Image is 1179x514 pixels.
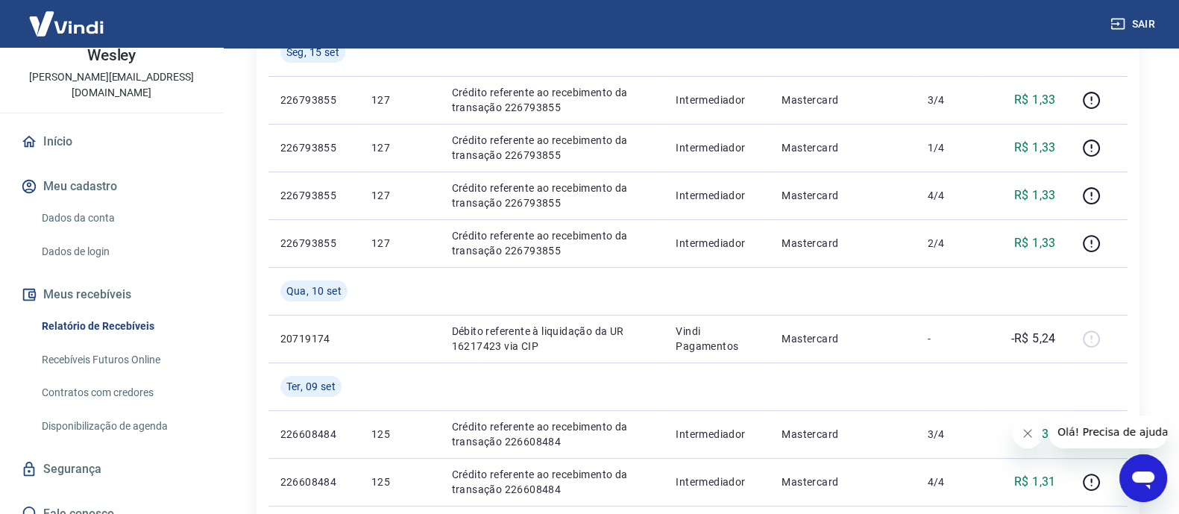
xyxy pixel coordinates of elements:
p: 226793855 [280,188,348,203]
button: Sair [1107,10,1161,38]
p: 125 [371,427,428,442]
p: Crédito referente ao recebimento da transação 226793855 [452,85,653,115]
p: Intermediador [676,427,758,442]
p: 226793855 [280,236,348,251]
iframe: Fechar mensagem [1013,419,1043,448]
p: Mastercard [782,331,903,346]
p: 3/4 [927,93,971,107]
a: Dados de login [36,236,205,267]
p: Intermediador [676,93,758,107]
p: Mastercard [782,93,903,107]
p: R$ 1,33 [1014,187,1056,204]
a: Relatório de Recebíveis [36,311,205,342]
a: Dados da conta [36,203,205,234]
p: R$ 1,31 [1014,473,1056,491]
a: Recebíveis Futuros Online [36,345,205,375]
p: 4/4 [927,188,971,203]
p: 226793855 [280,140,348,155]
p: 4/4 [927,474,971,489]
p: 125 [371,474,428,489]
p: 226608484 [280,474,348,489]
a: Disponibilização de agenda [36,411,205,442]
p: R$ 1,33 [1014,91,1056,109]
p: Vindi Pagamentos [676,324,758,354]
p: Mastercard [782,427,903,442]
p: Mastercard [782,140,903,155]
p: 127 [371,140,428,155]
button: Meus recebíveis [18,278,205,311]
p: 127 [371,188,428,203]
p: 226793855 [280,93,348,107]
p: 127 [371,236,428,251]
iframe: Botão para abrir a janela de mensagens [1119,454,1167,502]
iframe: Mensagem da empresa [1048,416,1167,448]
span: Qua, 10 set [286,283,342,298]
a: Início [18,125,205,158]
p: - [927,331,971,346]
p: 20719174 [280,331,348,346]
span: Ter, 09 set [286,379,336,394]
a: Segurança [18,453,205,486]
p: Crédito referente ao recebimento da transação 226608484 [452,419,653,449]
p: Crédito referente ao recebimento da transação 226793855 [452,181,653,210]
p: Intermediador [676,140,758,155]
p: 2/4 [927,236,971,251]
p: Débito referente à liquidação da UR 16217423 via CIP [452,324,653,354]
button: Meu cadastro [18,170,205,203]
p: R$ 1,33 [1014,139,1056,157]
p: Mastercard [782,236,903,251]
p: Intermediador [676,188,758,203]
p: [PERSON_NAME][EMAIL_ADDRESS][DOMAIN_NAME] [12,69,211,101]
p: Mastercard [782,188,903,203]
span: Seg, 15 set [286,45,339,60]
p: 1/4 [927,140,971,155]
p: 3/4 [927,427,971,442]
span: Olá! Precisa de ajuda? [9,10,125,22]
img: Vindi [18,1,115,46]
p: Wesley [87,48,136,63]
p: Intermediador [676,474,758,489]
p: Intermediador [676,236,758,251]
p: Crédito referente ao recebimento da transação 226608484 [452,467,653,497]
p: Crédito referente ao recebimento da transação 226793855 [452,133,653,163]
p: R$ 1,33 [1014,234,1056,252]
p: 127 [371,93,428,107]
p: 226608484 [280,427,348,442]
p: Crédito referente ao recebimento da transação 226793855 [452,228,653,258]
p: -R$ 5,24 [1010,330,1055,348]
a: Contratos com credores [36,377,205,408]
p: Mastercard [782,474,903,489]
